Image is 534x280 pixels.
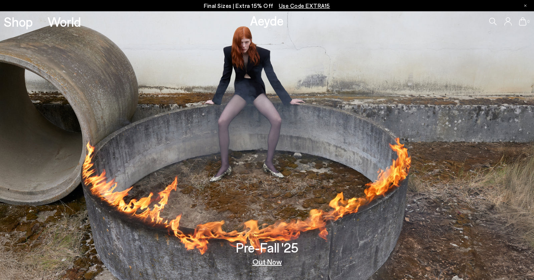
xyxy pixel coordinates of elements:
[204,1,330,11] p: Final Sizes | Extra 15% Off
[252,258,282,265] a: Out Now
[47,15,81,28] a: World
[236,241,298,254] h3: Pre-Fall '25
[4,15,33,28] a: Shop
[526,20,530,24] span: 0
[519,17,526,26] a: 0
[279,2,330,9] span: Navigate to /collections/ss25-final-sizes
[250,12,284,28] a: Aeyde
